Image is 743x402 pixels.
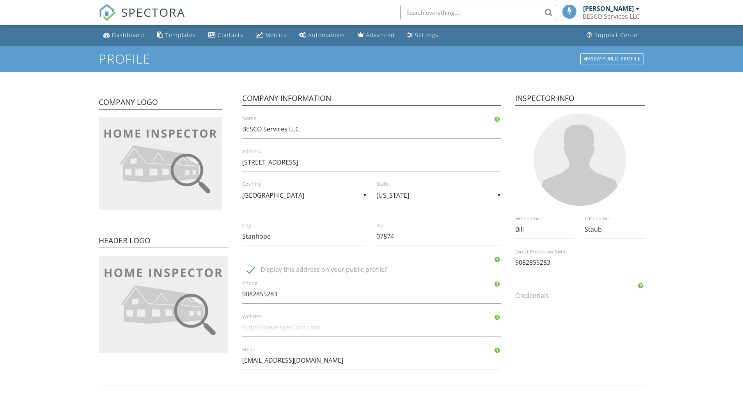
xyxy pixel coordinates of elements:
div: Automations [308,31,345,39]
div: Settings [415,31,438,39]
span: SPECTORA [121,4,185,20]
a: SPECTORA [99,11,185,27]
label: Display this address on your public profile? [247,266,506,276]
label: State [376,181,511,188]
h4: Inspector Info [515,93,645,106]
div: [PERSON_NAME] [583,5,634,12]
a: Settings [404,28,442,43]
div: View Public Profile [580,53,644,64]
input: Search everything... [400,5,556,20]
img: company-logo-placeholder-36d46f90f209bfd688c11e12444f7ae3bbe69803b1480f285d1f5ee5e7c7234b.jpg [99,256,228,353]
a: Advanced [355,28,398,43]
label: Credentials [515,291,654,300]
h4: Company Logo [99,97,222,110]
a: Automations (Basic) [296,28,348,43]
img: The Best Home Inspection Software - Spectora [99,4,116,21]
input: https://www.spectora.com [242,318,501,337]
label: Country [242,181,376,188]
a: Contacts [205,28,246,43]
div: Metrics [265,31,287,39]
label: Last name [585,215,654,222]
h1: Profile [99,52,645,66]
div: BESCO Services LLC [583,12,640,20]
h4: Header Logo [99,236,228,248]
a: Dashboard [100,28,147,43]
label: First name [515,215,585,222]
div: Dashboard [112,31,144,39]
a: Metrics [253,28,290,43]
div: Advanced [366,31,395,39]
div: Contacts [218,31,243,39]
a: Support Center [583,28,643,43]
div: Support Center [594,31,640,39]
h4: Company Information [242,93,501,106]
a: Templates [154,28,199,43]
label: Direct Phone (w/ SMS) [515,248,654,255]
div: Templates [165,31,196,39]
img: company-logo-placeholder-36d46f90f209bfd688c11e12444f7ae3bbe69803b1480f285d1f5ee5e7c7234b.jpg [99,117,222,210]
a: View Public Profile [580,53,645,65]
